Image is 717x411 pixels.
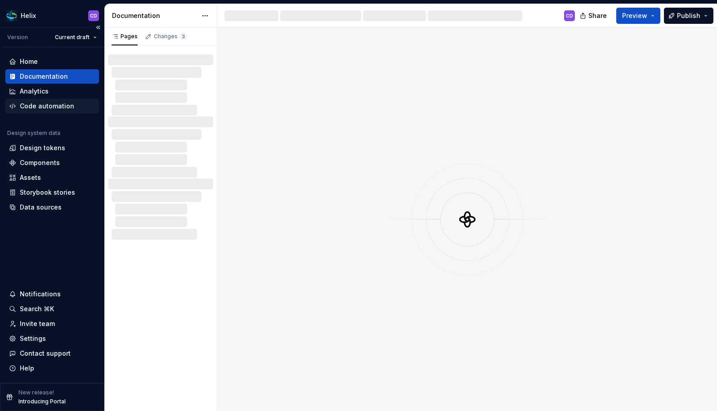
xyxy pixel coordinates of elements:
a: Documentation [5,69,99,84]
a: Data sources [5,200,99,214]
img: f6f21888-ac52-4431-a6ea-009a12e2bf23.png [6,10,17,21]
button: Help [5,361,99,375]
div: Design tokens [20,143,65,152]
div: Assets [20,173,41,182]
p: Introducing Portal [18,398,66,405]
span: 3 [179,33,187,40]
a: Home [5,54,99,69]
div: Documentation [20,72,68,81]
a: Analytics [5,84,99,98]
div: Storybook stories [20,188,75,197]
div: Documentation [112,11,197,20]
div: Search ⌘K [20,304,54,313]
span: Current draft [55,34,90,41]
div: Settings [20,334,46,343]
a: Code automation [5,99,99,113]
button: Collapse sidebar [92,21,104,34]
a: Assets [5,170,99,185]
div: Analytics [20,87,49,96]
div: Changes [154,33,187,40]
div: Pages [112,33,138,40]
button: Publish [664,8,713,24]
div: Home [20,57,38,66]
div: Helix [21,11,36,20]
div: CD [90,12,97,19]
div: Contact support [20,349,71,358]
p: New release! [18,389,54,396]
div: Version [7,34,28,41]
button: Share [575,8,613,24]
button: Search ⌘K [5,302,99,316]
a: Components [5,156,99,170]
button: Contact support [5,346,99,361]
div: Design system data [7,130,60,137]
a: Invite team [5,317,99,331]
button: Current draft [51,31,101,44]
div: Help [20,364,34,373]
span: Publish [677,11,700,20]
a: Settings [5,331,99,346]
a: Design tokens [5,141,99,155]
button: Preview [616,8,660,24]
div: Code automation [20,102,74,111]
div: Data sources [20,203,62,212]
button: Notifications [5,287,99,301]
div: Invite team [20,319,55,328]
a: Storybook stories [5,185,99,200]
span: Preview [622,11,647,20]
div: Components [20,158,60,167]
div: Notifications [20,290,61,299]
span: Share [588,11,607,20]
div: CD [566,12,573,19]
button: HelixCD [2,6,103,25]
